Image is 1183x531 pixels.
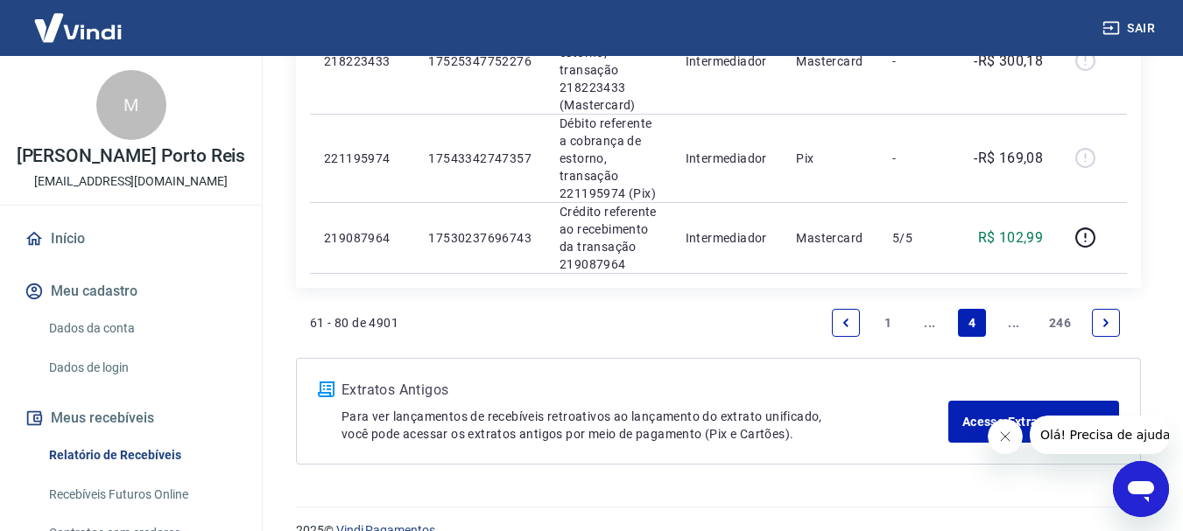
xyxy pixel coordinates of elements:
[42,350,241,386] a: Dados de login
[310,314,398,332] p: 61 - 80 de 4901
[560,115,658,202] p: Débito referente a cobrança de estorno, transação 221195974 (Pix)
[342,408,948,443] p: Para ver lançamentos de recebíveis retroativos ao lançamento do extrato unificado, você pode aces...
[974,148,1043,169] p: -R$ 169,08
[874,309,902,337] a: Page 1
[686,150,769,167] p: Intermediador
[560,203,658,273] p: Crédito referente ao recebimento da transação 219087964
[686,229,769,247] p: Intermediador
[892,229,944,247] p: 5/5
[21,1,135,54] img: Vindi
[428,150,532,167] p: 17543342747357
[948,401,1119,443] a: Acesse Extratos Antigos
[832,309,860,337] a: Previous page
[17,147,246,165] p: [PERSON_NAME] Porto Reis
[560,9,658,114] p: Débito referente a cobrança de estorno, transação 218223433 (Mastercard)
[318,381,334,397] img: ícone
[988,419,1023,454] iframe: Fechar mensagem
[1092,309,1120,337] a: Next page
[958,309,986,337] a: Page 4 is your current page
[916,309,944,337] a: Jump backward
[342,380,948,401] p: Extratos Antigos
[21,272,241,311] button: Meu cadastro
[34,172,228,191] p: [EMAIL_ADDRESS][DOMAIN_NAME]
[428,229,532,247] p: 17530237696743
[21,399,241,437] button: Meus recebíveis
[978,227,1044,248] p: R$ 102,99
[42,437,241,473] a: Relatório de Recebíveis
[1113,461,1169,517] iframe: Botão para abrir a janela de mensagens
[42,311,241,346] a: Dados da conta
[796,52,864,70] p: Mastercard
[892,52,944,70] p: -
[796,229,864,247] p: Mastercard
[21,220,241,258] a: Início
[1099,12,1162,45] button: Sair
[324,150,400,167] p: 221195974
[42,477,241,513] a: Recebíveis Futuros Online
[1000,309,1028,337] a: Jump forward
[11,12,147,26] span: Olá! Precisa de ajuda?
[1030,416,1169,454] iframe: Mensagem da empresa
[1042,309,1078,337] a: Page 246
[825,302,1127,344] ul: Pagination
[796,150,864,167] p: Pix
[974,51,1043,72] p: -R$ 300,18
[428,52,532,70] p: 17525347752276
[892,150,944,167] p: -
[324,229,400,247] p: 219087964
[686,52,769,70] p: Intermediador
[96,70,166,140] div: M
[324,52,400,70] p: 218223433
